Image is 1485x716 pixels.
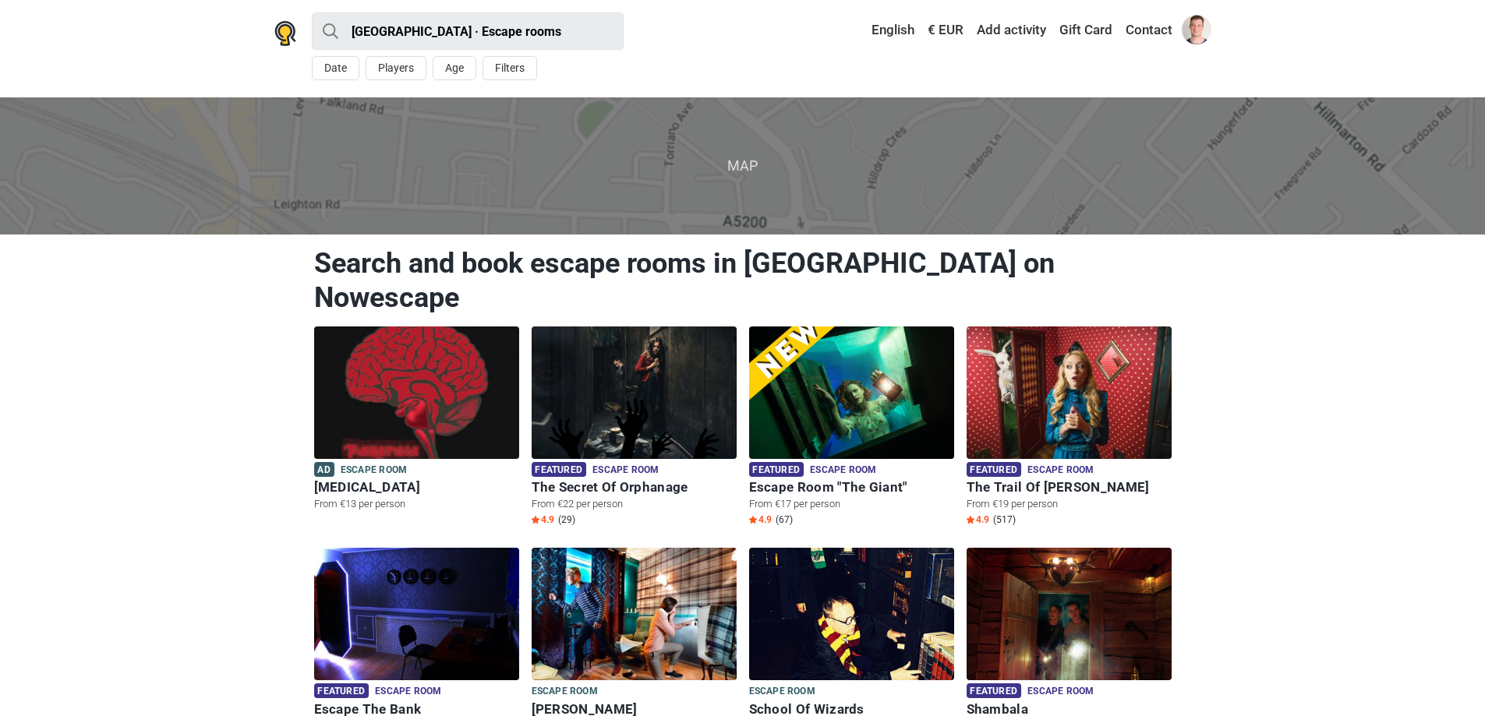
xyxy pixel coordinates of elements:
[532,513,554,526] span: 4.9
[1122,16,1176,44] a: Contact
[749,516,757,524] img: Star
[749,326,954,530] a: Escape Room "The Giant" Featured Escape room Escape Room "The Giant" From €17 per person Star4.9 ...
[749,513,772,526] span: 4.9
[861,25,872,36] img: English
[749,548,954,680] img: School Of Wizards
[375,683,441,700] span: Escape room
[967,462,1021,477] span: Featured
[967,479,1172,496] h6: The Trail Of [PERSON_NAME]
[532,516,539,524] img: Star
[967,513,989,526] span: 4.9
[274,21,296,46] img: Nowescape logo
[810,462,876,479] span: Escape room
[532,462,586,477] span: Featured
[749,497,954,511] p: From €17 per person
[558,513,575,526] span: (29)
[532,548,737,680] img: Sherlock Holmes
[532,497,737,511] p: From €22 per person
[993,513,1016,526] span: (517)
[967,326,1172,530] a: The Trail Of Alice Featured Escape room The Trail Of [PERSON_NAME] From €19 per person Star4.9 (517)
[314,462,334,477] span: Ad
[312,12,624,50] input: try “London”
[1027,683,1094,700] span: Escape room
[924,16,967,44] a: € EUR
[532,683,598,700] span: Escape room
[1055,16,1116,44] a: Gift Card
[967,497,1172,511] p: From €19 per person
[749,683,815,700] span: Escape room
[314,326,519,459] img: Paranoia
[776,513,793,526] span: (67)
[314,479,519,496] h6: [MEDICAL_DATA]
[967,683,1021,698] span: Featured
[1027,462,1094,479] span: Escape room
[532,326,737,459] img: The Secret Of Orphanage
[312,56,359,80] button: Date
[314,548,519,680] img: Escape The Bank
[433,56,476,80] button: Age
[857,16,918,44] a: English
[366,56,426,80] button: Players
[967,326,1172,459] img: The Trail Of Alice
[592,462,659,479] span: Escape room
[749,326,954,459] img: Escape Room "The Giant"
[532,479,737,496] h6: The Secret Of Orphanage
[314,326,519,515] a: Paranoia Ad Escape room [MEDICAL_DATA] From €13 per person
[314,497,519,511] p: From €13 per person
[967,516,974,524] img: Star
[314,683,369,698] span: Featured
[532,326,737,530] a: The Secret Of Orphanage Featured Escape room The Secret Of Orphanage From €22 per person Star4.9 ...
[483,56,537,80] button: Filters
[967,548,1172,680] img: Shambala
[341,462,407,479] span: Escape room
[973,16,1050,44] a: Add activity
[749,479,954,496] h6: Escape Room "The Giant"
[749,462,804,477] span: Featured
[314,246,1172,315] h1: Search and book escape rooms in [GEOGRAPHIC_DATA] on Nowescape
